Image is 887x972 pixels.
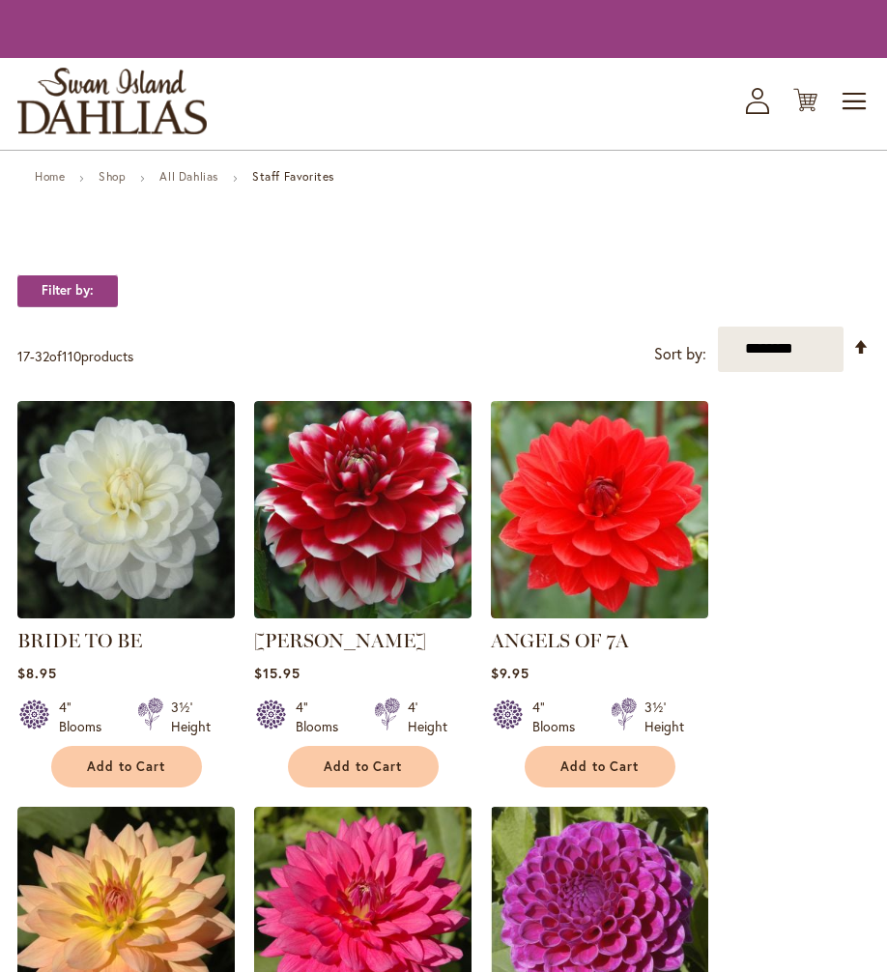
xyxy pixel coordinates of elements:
button: Add to Cart [525,746,675,787]
a: All Dahlias [159,169,218,184]
a: Home [35,169,65,184]
img: ZAKARY ROBERT [254,401,472,618]
span: $8.95 [17,664,57,682]
button: Add to Cart [288,746,439,787]
a: ZAKARY ROBERT [254,604,472,622]
div: 4' Height [408,698,447,736]
a: ANGELS OF 7A [491,629,629,652]
img: ANGELS OF 7A [491,401,708,618]
button: Add to Cart [51,746,202,787]
a: BRIDE TO BE [17,604,235,622]
a: BRIDE TO BE [17,629,142,652]
strong: Staff Favorites [252,169,334,184]
strong: Filter by: [17,274,118,307]
span: Add to Cart [324,758,403,775]
span: 110 [62,347,81,365]
a: [PERSON_NAME] [254,629,426,652]
span: 32 [35,347,49,365]
div: 3½' Height [171,698,211,736]
div: 4" Blooms [296,698,351,736]
img: BRIDE TO BE [17,401,235,618]
div: 3½' Height [644,698,684,736]
div: 4" Blooms [59,698,114,736]
div: 4" Blooms [532,698,587,736]
span: 17 [17,347,30,365]
span: Add to Cart [87,758,166,775]
label: Sort by: [654,336,706,372]
span: Add to Cart [560,758,640,775]
a: ANGELS OF 7A [491,604,708,622]
span: $9.95 [491,664,529,682]
span: $15.95 [254,664,300,682]
a: store logo [17,68,207,134]
a: Shop [99,169,126,184]
p: - of products [17,341,133,372]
